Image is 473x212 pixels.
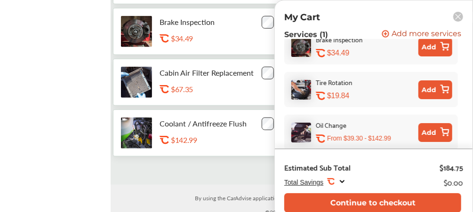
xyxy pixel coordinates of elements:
[171,85,265,94] div: $67.35
[418,123,452,142] button: Add
[284,30,328,39] p: Services (1)
[327,134,391,143] p: From $39.30 - $142.99
[121,67,152,98] img: cabin-air-filter-replacement-thumb.jpg
[382,30,461,39] button: Add more services
[327,91,415,100] div: $19.84
[392,30,461,39] span: Add more services
[418,80,452,99] button: Add
[316,77,353,87] div: Tire Rotation
[121,118,152,149] img: engine-cooling-thumb.jpg
[316,34,363,45] div: Brake Inspection
[160,119,247,128] p: Coolant / Antifreeze Flush
[291,123,311,142] img: oil-change-thumb.jpg
[284,179,323,186] span: Total Savings
[121,16,152,47] img: brake-inspection-thumb.jpg
[171,135,265,144] div: $142.99
[160,68,254,77] p: Cabin Air Filter Replacement
[160,17,215,26] p: Brake Inspection
[171,34,265,43] div: $34.49
[440,163,463,172] div: $184.75
[284,163,351,172] div: Estimated Sub Total
[291,37,311,57] img: brake-inspection-thumb.jpg
[284,12,320,23] p: My Cart
[382,30,463,39] a: Add more services
[418,38,452,56] button: Add
[291,80,311,100] img: tire-rotation-thumb.jpg
[316,119,346,130] div: Oil Change
[444,176,463,188] div: $0.00
[327,48,415,57] div: $34.49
